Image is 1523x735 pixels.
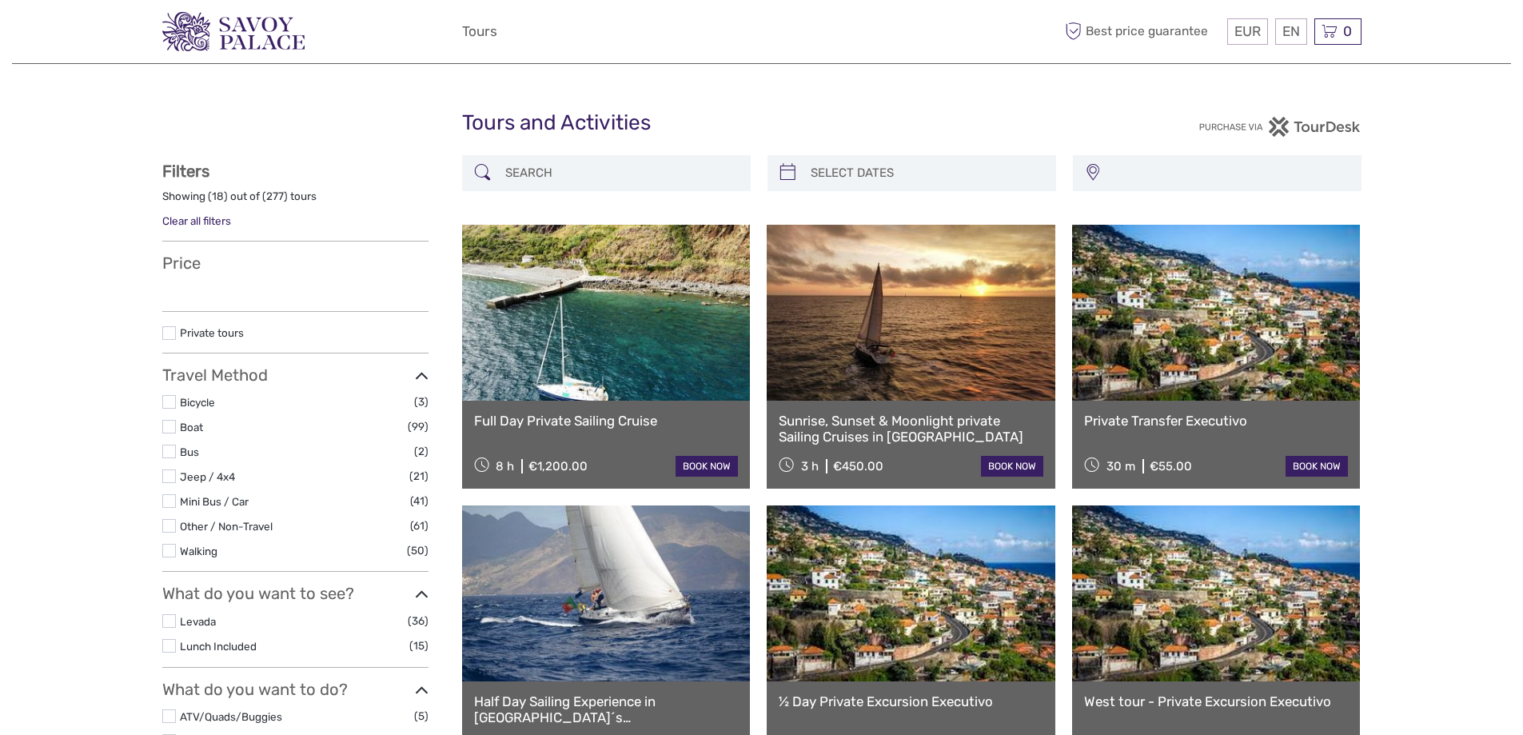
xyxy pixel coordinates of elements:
[180,615,216,628] a: Levada
[414,393,429,411] span: (3)
[409,637,429,655] span: (15)
[1106,459,1135,473] span: 30 m
[462,110,1062,136] h1: Tours and Activities
[266,189,284,204] label: 277
[162,12,305,51] img: 3279-876b4492-ee62-4c61-8ef8-acb0a8f63b96_logo_small.png
[779,413,1043,445] a: Sunrise, Sunset & Moonlight private Sailing Cruises in [GEOGRAPHIC_DATA]
[407,541,429,560] span: (50)
[180,520,273,533] a: Other / Non-Travel
[981,456,1043,477] a: book now
[162,189,429,214] div: Showing ( ) out of ( ) tours
[804,159,1048,187] input: SELECT DATES
[414,442,429,461] span: (2)
[474,413,739,429] a: Full Day Private Sailing Cruise
[409,467,429,485] span: (21)
[833,459,883,473] div: €450.00
[408,612,429,630] span: (36)
[408,417,429,436] span: (99)
[474,693,739,726] a: Half Day Sailing Experience in [GEOGRAPHIC_DATA]´s [GEOGRAPHIC_DATA]
[162,366,429,385] h3: Travel Method
[180,470,235,483] a: Jeep / 4x4
[1286,456,1348,477] a: book now
[462,20,497,43] a: Tours
[162,584,429,603] h3: What do you want to see?
[212,189,224,204] label: 18
[162,680,429,699] h3: What do you want to do?
[676,456,738,477] a: book now
[180,710,282,723] a: ATV/Quads/Buggies
[180,421,203,433] a: Boat
[1234,23,1261,39] span: EUR
[180,445,199,458] a: Bus
[162,214,231,227] a: Clear all filters
[1084,693,1349,709] a: West tour - Private Excursion Executivo
[410,492,429,510] span: (41)
[1150,459,1192,473] div: €55.00
[499,159,743,187] input: SEARCH
[528,459,588,473] div: €1,200.00
[410,517,429,535] span: (61)
[162,254,429,273] h3: Price
[1198,117,1361,137] img: PurchaseViaTourDesk.png
[180,545,217,557] a: Walking
[801,459,819,473] span: 3 h
[1084,413,1349,429] a: Private Transfer Executivo
[779,693,1043,709] a: ½ Day Private Excursion Executivo
[180,495,249,508] a: Mini Bus / Car
[414,707,429,725] span: (5)
[162,162,209,181] strong: Filters
[1275,18,1307,45] div: EN
[180,396,215,409] a: Bicycle
[1341,23,1354,39] span: 0
[180,326,244,339] a: Private tours
[180,640,257,653] a: Lunch Included
[496,459,514,473] span: 8 h
[1062,18,1223,45] span: Best price guarantee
